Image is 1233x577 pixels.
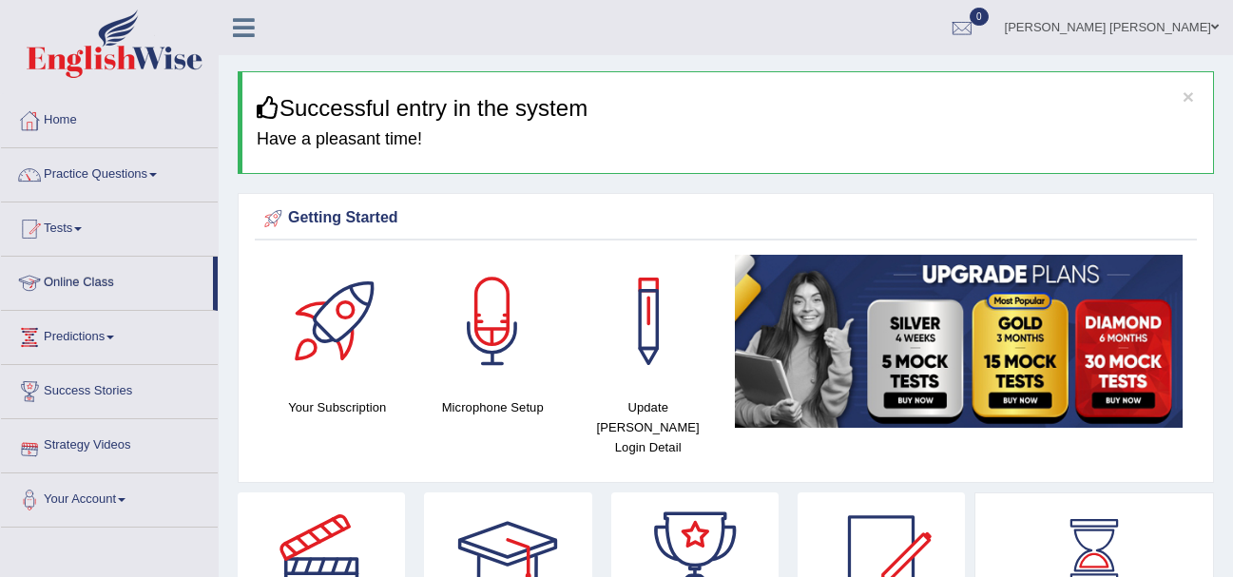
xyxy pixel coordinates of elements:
[257,130,1199,149] h4: Have a pleasant time!
[260,204,1192,233] div: Getting Started
[1,311,218,358] a: Predictions
[580,397,716,457] h4: Update [PERSON_NAME] Login Detail
[1183,87,1194,106] button: ×
[970,8,989,26] span: 0
[735,255,1183,428] img: small5.jpg
[257,96,1199,121] h3: Successful entry in the system
[269,397,405,417] h4: Your Subscription
[424,397,560,417] h4: Microphone Setup
[1,202,218,250] a: Tests
[1,148,218,196] a: Practice Questions
[1,94,218,142] a: Home
[1,257,213,304] a: Online Class
[1,473,218,521] a: Your Account
[1,419,218,467] a: Strategy Videos
[1,365,218,413] a: Success Stories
